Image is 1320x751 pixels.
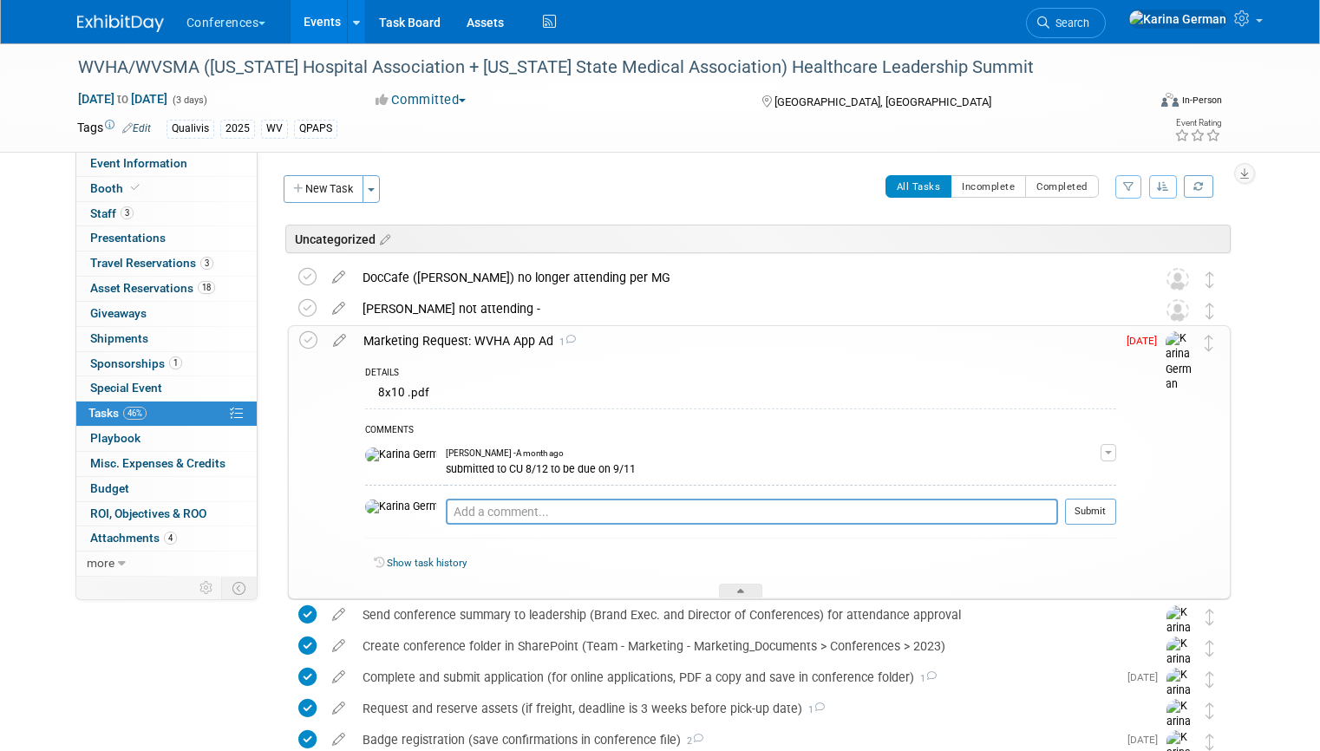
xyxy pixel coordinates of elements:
i: Move task [1206,702,1214,719]
i: Booth reservation complete [131,183,140,193]
span: Sponsorships [90,356,182,370]
a: Asset Reservations18 [76,277,257,301]
a: edit [324,333,355,349]
span: 18 [198,281,215,294]
button: All Tasks [885,175,952,198]
a: edit [323,638,354,654]
img: Karina German [365,500,437,515]
span: Budget [90,481,129,495]
img: Format-Inperson.png [1161,93,1179,107]
div: Marketing Request: WVHA App Ad [355,326,1116,356]
img: ExhibitDay [77,15,164,32]
img: Karina German [1166,637,1193,698]
a: Shipments [76,327,257,351]
td: Personalize Event Tab Strip [192,577,222,599]
a: more [76,552,257,576]
div: Event Rating [1174,119,1221,127]
img: Karina German [1128,10,1227,29]
a: Presentations [76,226,257,251]
a: Tasks46% [76,402,257,426]
i: Move task [1205,335,1213,351]
img: Karina German [365,447,437,463]
img: Karina German [1166,668,1193,729]
a: edit [323,701,354,716]
span: [DATE] [DATE] [77,91,168,107]
a: Event Information [76,152,257,176]
span: Search [1049,16,1089,29]
a: Budget [76,477,257,501]
span: 1 [169,356,182,369]
span: Booth [90,181,143,195]
div: DocCafe ([PERSON_NAME]) no longer attending per MG [354,263,1132,292]
a: Sponsorships1 [76,352,257,376]
div: WV [261,120,288,138]
td: Toggle Event Tabs [221,577,257,599]
span: (3 days) [171,95,207,106]
span: [DATE] [1127,734,1166,746]
div: Create conference folder in SharePoint (Team - Marketing - Marketing_Documents > Conferences > 2023) [354,631,1132,661]
span: Giveaways [90,306,147,320]
a: Travel Reservations3 [76,251,257,276]
i: Move task [1206,609,1214,625]
div: Uncategorized [285,225,1231,253]
a: Playbook [76,427,257,451]
a: Misc. Expenses & Credits [76,452,257,476]
span: 46% [123,407,147,420]
div: QPAPS [294,120,337,138]
a: Attachments4 [76,526,257,551]
button: New Task [284,175,363,203]
a: edit [323,270,354,285]
i: Move task [1206,671,1214,688]
span: [PERSON_NAME] - A month ago [446,447,564,460]
div: Complete and submit application (for online applications, PDF a copy and save in conference folder) [354,663,1117,692]
img: Unassigned [1166,299,1189,322]
span: Special Event [90,381,162,395]
span: 1 [802,704,825,715]
a: Booth [76,177,257,201]
a: Giveaways [76,302,257,326]
div: 8x10 .pdf [365,382,1116,408]
div: submitted to CU 8/12 to be due on 9/11 [446,460,1101,476]
a: edit [323,607,354,623]
span: Staff [90,206,134,220]
div: WVHA/WVSMA ([US_STATE] Hospital Association + [US_STATE] State Medical Association) Healthcare Le... [72,52,1125,83]
img: Unassigned [1166,268,1189,291]
a: Refresh [1184,175,1213,198]
span: ROI, Objectives & ROO [90,506,206,520]
span: 1 [914,673,937,684]
div: Send conference summary to leadership (Brand Exec. and Director of Conferences) for attendance ap... [354,600,1132,630]
span: 4 [164,532,177,545]
span: Shipments [90,331,148,345]
div: Request and reserve assets (if freight, deadline is 3 weeks before pick-up date) [354,694,1132,723]
span: Event Information [90,156,187,170]
span: Asset Reservations [90,281,215,295]
span: [DATE] [1127,671,1166,683]
span: [DATE] [1127,335,1166,347]
a: ROI, Objectives & ROO [76,502,257,526]
div: COMMENTS [365,422,1116,441]
div: Qualivis [167,120,214,138]
span: Presentations [90,231,166,245]
span: 3 [200,257,213,270]
div: In-Person [1181,94,1222,107]
img: Karina German [1166,605,1193,667]
a: Search [1026,8,1106,38]
span: Travel Reservations [90,256,213,270]
span: Attachments [90,531,177,545]
div: DETAILS [365,367,1116,382]
span: 3 [121,206,134,219]
td: Tags [77,119,151,139]
i: Move task [1206,734,1214,750]
i: Move task [1206,303,1214,319]
span: Playbook [90,431,140,445]
span: [GEOGRAPHIC_DATA], [GEOGRAPHIC_DATA] [774,95,991,108]
a: edit [323,669,354,685]
button: Committed [369,91,473,109]
button: Incomplete [951,175,1026,198]
span: more [87,556,114,570]
a: Special Event [76,376,257,401]
div: Event Format [1053,90,1222,116]
a: edit [323,732,354,748]
button: Completed [1025,175,1099,198]
span: Misc. Expenses & Credits [90,456,225,470]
